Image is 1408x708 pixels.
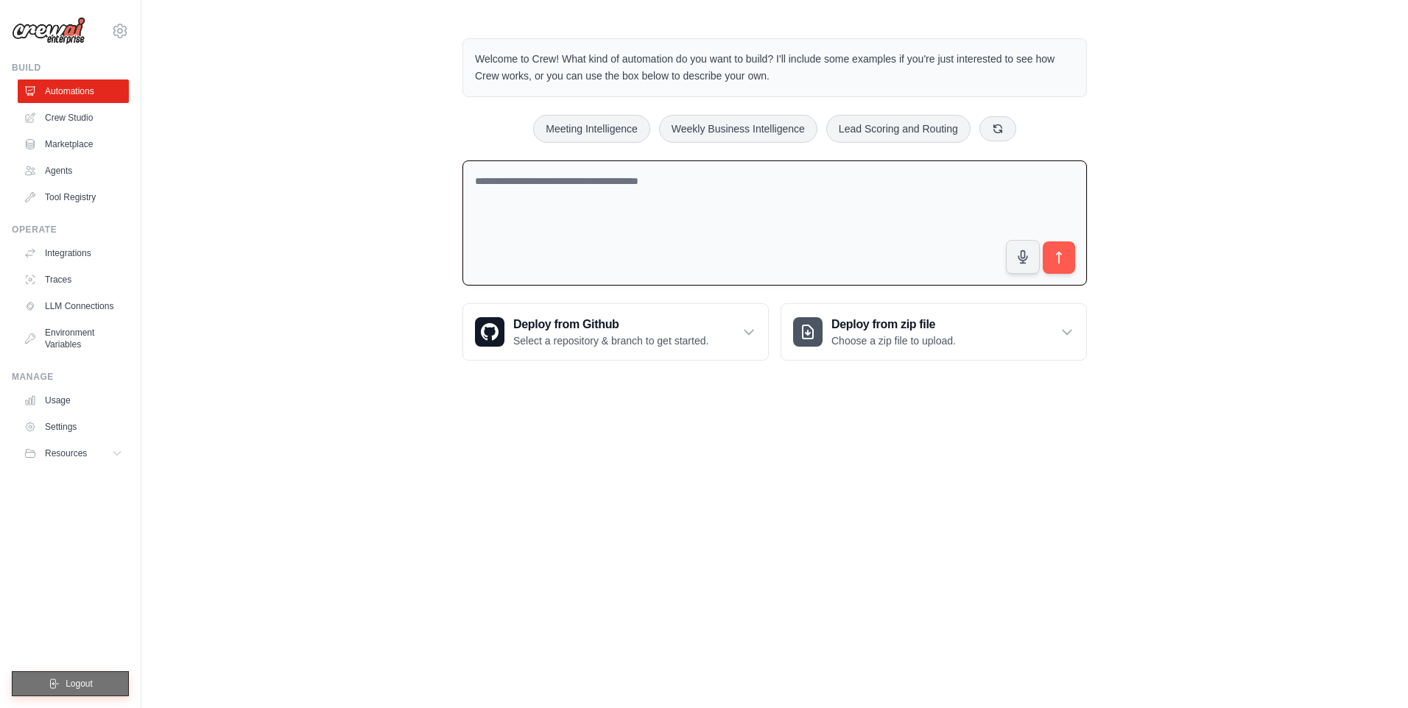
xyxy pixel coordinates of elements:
p: Welcome to Crew! What kind of automation do you want to build? I'll include some examples if you'... [475,51,1074,85]
a: Environment Variables [18,321,129,356]
button: Weekly Business Intelligence [659,115,817,143]
h3: Deploy from zip file [831,316,956,333]
div: Operate [12,224,129,236]
a: Marketplace [18,132,129,156]
a: Settings [18,415,129,439]
button: Lead Scoring and Routing [826,115,971,143]
a: Crew Studio [18,106,129,130]
div: Build [12,62,129,74]
h3: Deploy from Github [513,316,708,333]
a: Agents [18,159,129,183]
span: Logout [66,678,93,690]
div: Manage [12,371,129,383]
a: LLM Connections [18,294,129,318]
button: Logout [12,671,129,696]
a: Traces [18,268,129,291]
a: Tool Registry [18,185,129,209]
a: Integrations [18,241,129,265]
span: Resources [45,447,87,459]
button: Meeting Intelligence [533,115,650,143]
img: Logo [12,17,85,45]
a: Automations [18,79,129,103]
button: Resources [18,442,129,465]
p: Select a repository & branch to get started. [513,333,708,348]
p: Choose a zip file to upload. [831,333,956,348]
iframe: Chat Widget [1334,637,1408,708]
a: Usage [18,389,129,412]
